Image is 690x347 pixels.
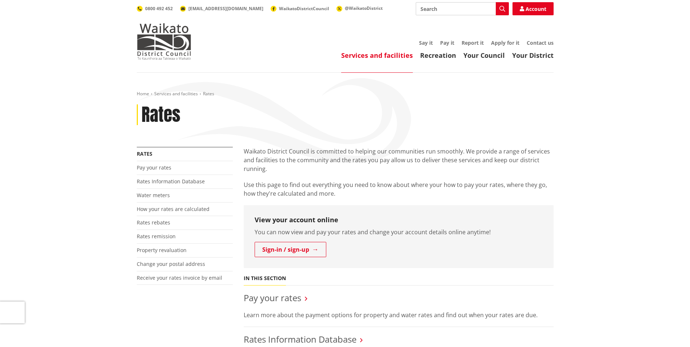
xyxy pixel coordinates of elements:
img: Waikato District Council - Te Kaunihera aa Takiwaa o Waikato [137,23,191,60]
a: Account [512,2,554,15]
a: @WaikatoDistrict [336,5,383,11]
a: 0800 492 452 [137,5,173,12]
a: Property revaluation [137,247,187,254]
span: WaikatoDistrictCouncil [279,5,329,12]
a: Report it [462,39,484,46]
a: Services and facilities [154,91,198,97]
h3: View your account online [255,216,543,224]
a: Home [137,91,149,97]
input: Search input [416,2,509,15]
a: WaikatoDistrictCouncil [271,5,329,12]
a: Rates remission [137,233,176,240]
a: Rates Information Database [244,333,356,345]
a: Say it [419,39,433,46]
span: 0800 492 452 [145,5,173,12]
a: Rates Information Database [137,178,205,185]
a: Your Council [463,51,505,60]
h1: Rates [141,104,180,125]
a: Rates rebates [137,219,170,226]
a: Pay it [440,39,454,46]
p: Waikato District Council is committed to helping our communities run smoothly. We provide a range... [244,147,554,173]
span: [EMAIL_ADDRESS][DOMAIN_NAME] [188,5,263,12]
h5: In this section [244,275,286,282]
nav: breadcrumb [137,91,554,97]
span: Rates [203,91,214,97]
a: Recreation [420,51,456,60]
p: Use this page to find out everything you need to know about where your how to pay your rates, whe... [244,180,554,198]
a: Apply for it [491,39,519,46]
a: Contact us [527,39,554,46]
a: Water meters [137,192,170,199]
a: How your rates are calculated [137,206,210,212]
a: Services and facilities [341,51,413,60]
p: Learn more about the payment options for property and water rates and find out when your rates ar... [244,311,554,319]
p: You can now view and pay your rates and change your account details online anytime! [255,228,543,236]
a: Change your postal address [137,260,205,267]
span: @WaikatoDistrict [345,5,383,11]
a: [EMAIL_ADDRESS][DOMAIN_NAME] [180,5,263,12]
a: Receive your rates invoice by email [137,274,222,281]
a: Pay your rates [244,292,301,304]
a: Sign-in / sign-up [255,242,326,257]
a: Rates [137,150,152,157]
a: Your District [512,51,554,60]
a: Pay your rates [137,164,171,171]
